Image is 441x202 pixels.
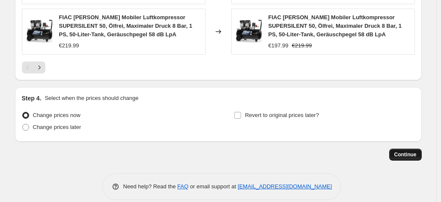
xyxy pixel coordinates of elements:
strike: €219.99 [292,41,312,50]
div: €219.99 [59,41,79,50]
span: Change prices now [33,112,80,118]
button: Next [33,61,45,73]
span: FIAC [PERSON_NAME] Mobiler Luftkompressor SUPERSILENT 50, Ölfrei, Maximaler Druck 8 Bar, 1 PS, 50... [268,14,402,38]
span: Revert to original prices later? [245,112,319,118]
span: or email support at [188,183,238,190]
h2: Step 4. [22,94,42,102]
button: Continue [389,149,422,161]
div: €197.99 [268,41,289,50]
span: Change prices later [33,124,81,130]
nav: Pagination [22,61,45,73]
span: FIAC [PERSON_NAME] Mobiler Luftkompressor SUPERSILENT 50, Ölfrei, Maximaler Druck 8 Bar, 1 PS, 50... [59,14,192,38]
p: Select when the prices should change [45,94,138,102]
img: 711AFrn8G7L_80x.jpg [236,19,262,44]
span: Need help? Read the [123,183,178,190]
img: 711AFrn8G7L_80x.jpg [27,19,52,44]
a: FAQ [177,183,188,190]
span: Continue [394,151,417,158]
a: [EMAIL_ADDRESS][DOMAIN_NAME] [238,183,332,190]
